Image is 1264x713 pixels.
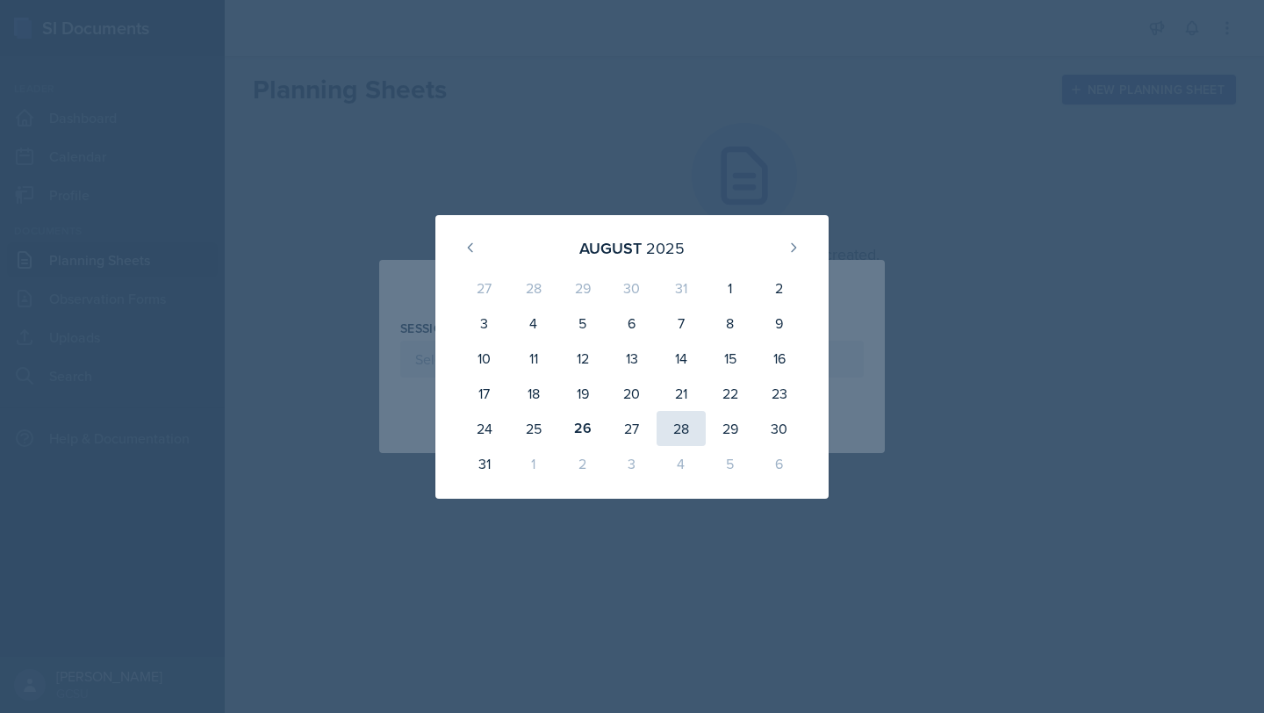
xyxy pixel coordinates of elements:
div: 5 [706,446,755,481]
div: 7 [657,306,706,341]
div: 28 [509,270,558,306]
div: 4 [509,306,558,341]
div: 17 [460,376,509,411]
div: 31 [657,270,706,306]
div: 14 [657,341,706,376]
div: 20 [607,376,657,411]
div: 24 [460,411,509,446]
div: 1 [509,446,558,481]
div: 6 [607,306,657,341]
div: 19 [558,376,607,411]
div: 18 [509,376,558,411]
div: 2 [755,270,804,306]
div: 12 [558,341,607,376]
div: 26 [558,411,607,446]
div: 2 [558,446,607,481]
div: 8 [706,306,755,341]
div: 3 [607,446,657,481]
div: 30 [755,411,804,446]
div: 11 [509,341,558,376]
div: 2025 [646,236,685,260]
div: 13 [607,341,657,376]
div: 29 [558,270,607,306]
div: 16 [755,341,804,376]
div: 4 [657,446,706,481]
div: 27 [607,411,657,446]
div: 1 [706,270,755,306]
div: 30 [607,270,657,306]
div: 10 [460,341,509,376]
div: 28 [657,411,706,446]
div: 9 [755,306,804,341]
div: 25 [509,411,558,446]
div: 21 [657,376,706,411]
div: 23 [755,376,804,411]
div: 29 [706,411,755,446]
div: 27 [460,270,509,306]
div: 5 [558,306,607,341]
div: 3 [460,306,509,341]
div: 6 [755,446,804,481]
div: 15 [706,341,755,376]
div: 31 [460,446,509,481]
div: 22 [706,376,755,411]
div: August [579,236,642,260]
